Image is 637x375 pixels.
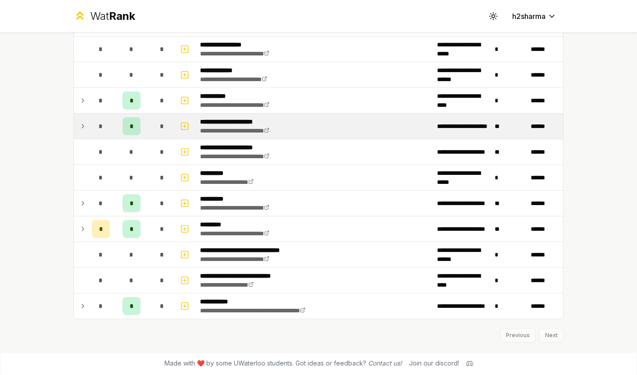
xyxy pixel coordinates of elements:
[73,9,135,23] a: WatRank
[368,359,402,367] a: Contact us!
[409,359,459,368] div: Join our discord!
[164,359,402,368] span: Made with ❤️ by some UWaterloo students. Got ideas or feedback?
[90,9,135,23] div: Wat
[109,9,135,23] span: Rank
[512,11,546,22] span: h2sharma
[505,8,564,24] button: h2sharma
